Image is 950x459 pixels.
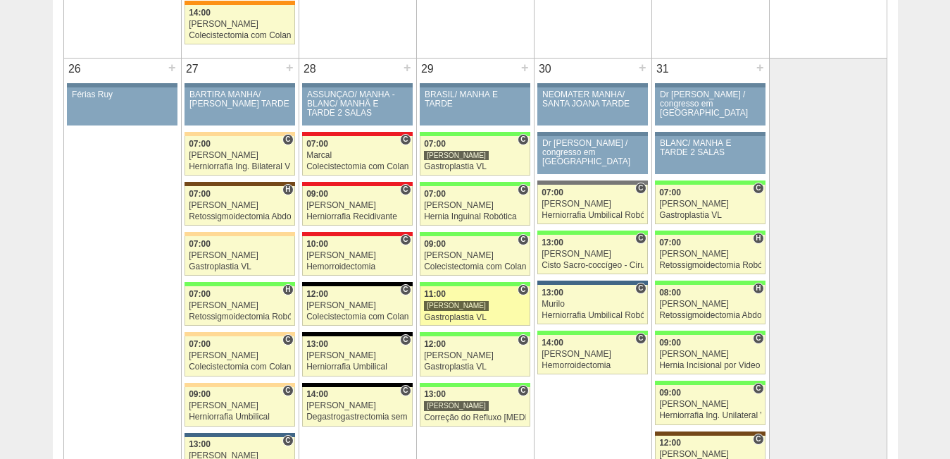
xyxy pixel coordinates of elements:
span: Consultório [753,434,763,445]
div: Hernia Inguinal Robótica [424,212,526,221]
span: Consultório [753,383,763,394]
span: 13:00 [542,238,563,247]
span: Consultório [518,334,528,345]
div: Key: Bartira [185,232,294,236]
div: [PERSON_NAME] [424,300,489,311]
a: H 07:00 [PERSON_NAME] Retossigmoidectomia Robótica [185,286,294,326]
div: Key: Aviso [67,83,177,87]
span: 09:00 [306,189,328,199]
div: Key: Brasil [420,232,530,236]
div: Gastroplastia VL [424,362,526,372]
span: Consultório [635,183,646,194]
span: 07:00 [189,139,211,149]
div: [PERSON_NAME] [659,300,761,309]
span: Consultório [282,334,293,345]
span: Hospital [282,184,293,195]
span: 14:00 [189,8,211,18]
div: Colecistectomia com Colangiografia VL [424,262,526,271]
span: 12:00 [306,289,328,299]
div: NEOMATER MANHÃ/ SANTA JOANA TARDE [542,90,643,109]
div: Key: Blanc [302,332,412,336]
div: Hernia Incisional por Video [659,361,761,370]
div: 28 [299,59,321,80]
span: 07:00 [659,238,681,247]
span: 07:00 [189,239,211,249]
div: Key: Brasil [537,331,647,335]
a: BLANC/ MANHÃ E TARDE 2 SALAS [655,136,765,174]
a: H 08:00 [PERSON_NAME] Retossigmoidectomia Abdominal VL [655,285,765,324]
div: Key: Santa Joana [185,182,294,186]
a: BRASIL/ MANHÃ E TARDE [420,87,530,126]
div: Herniorrafia Ing. Bilateral VL [189,162,291,171]
div: Colecistectomia com Colangiografia VL [189,362,291,372]
div: [PERSON_NAME] [189,20,291,29]
span: 07:00 [189,339,211,349]
div: Key: Bartira [185,332,294,336]
div: [PERSON_NAME] [542,200,644,209]
div: Herniorrafia Umbilical [306,362,408,372]
div: Retossigmoidectomia Abdominal VL [659,311,761,320]
a: C 09:00 [PERSON_NAME] Colecistectomia com Colangiografia VL [420,236,530,276]
span: 12:00 [659,438,681,448]
a: C 07:00 [PERSON_NAME] Gastroplastia VL [420,136,530,176]
span: 07:00 [189,289,211,299]
div: Gastroplastia VL [659,211,761,220]
div: + [166,59,178,77]
span: 07:00 [189,189,211,199]
div: Key: Bartira [185,132,294,136]
a: C 13:00 [PERSON_NAME] Herniorrafia Umbilical [302,336,412,376]
span: 13:00 [424,389,446,399]
a: ASSUNÇÃO/ MANHÃ -BLANC/ MANHÃ E TARDE 2 SALAS [302,87,412,126]
div: [PERSON_NAME] [424,201,526,210]
span: Consultório [518,184,528,195]
div: Gastroplastia VL [424,162,526,171]
div: Colecistectomia com Colangiografia VL [306,162,408,171]
a: C 09:00 [PERSON_NAME] Herniorrafia Recidivante [302,186,412,226]
div: [PERSON_NAME] [659,350,761,359]
span: 13:00 [306,339,328,349]
span: Consultório [282,134,293,145]
div: Key: Brasil [420,383,530,387]
div: Key: Aviso [655,132,765,136]
div: Degastrogastrectomia sem vago [306,412,408,422]
a: C 07:00 [PERSON_NAME] Hernia Inguinal Robótica [420,186,530,226]
div: ASSUNÇÃO/ MANHÃ -BLANC/ MANHÃ E TARDE 2 SALAS [307,90,408,118]
div: Key: Santa Joana [655,432,765,436]
div: [PERSON_NAME] [659,450,761,459]
div: Murilo [542,300,644,309]
div: Key: Brasil [655,231,765,235]
div: Key: Assunção [302,132,412,136]
div: Marcal [306,151,408,160]
div: [PERSON_NAME] [542,250,644,259]
span: Consultório [518,234,528,245]
div: Key: Assunção [302,182,412,186]
div: Key: Blanc [302,383,412,387]
span: Consultório [518,385,528,396]
span: 07:00 [424,139,446,149]
div: Herniorrafia Recidivante [306,212,408,221]
div: 30 [535,59,556,80]
span: 09:00 [659,338,681,348]
div: Herniorrafia Ing. Unilateral VL [659,411,761,420]
a: C 13:00 Murilo Herniorrafia Umbilical Robótica [537,285,647,324]
a: C 13:00 [PERSON_NAME] Correção do Refluxo [MEDICAL_DATA] esofágico Robótico [420,387,530,427]
span: 07:00 [424,189,446,199]
div: [PERSON_NAME] [189,201,291,210]
a: 07:00 [PERSON_NAME] Gastroplastia VL [185,236,294,276]
div: [PERSON_NAME] [189,351,291,360]
div: Key: Brasil [655,180,765,185]
div: [PERSON_NAME] [306,251,408,260]
div: Key: Aviso [420,83,530,87]
div: Key: Brasil [420,182,530,186]
div: Key: São Luiz - Jabaquara [537,281,647,285]
div: Key: BP Paulista [537,180,647,185]
a: Férias Ruy [67,87,177,126]
div: [PERSON_NAME] [306,301,408,310]
div: [PERSON_NAME] [189,251,291,260]
div: [PERSON_NAME] [306,201,408,210]
div: Dr [PERSON_NAME] / congresso em [GEOGRAPHIC_DATA] [542,139,643,167]
a: C 09:00 [PERSON_NAME] Herniorrafia Ing. Unilateral VL [655,385,765,424]
div: Hemorroidectomia [542,361,644,370]
a: C 12:00 [PERSON_NAME] Colecistectomia com Colangiografia VL [302,286,412,326]
span: Consultório [518,284,528,295]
